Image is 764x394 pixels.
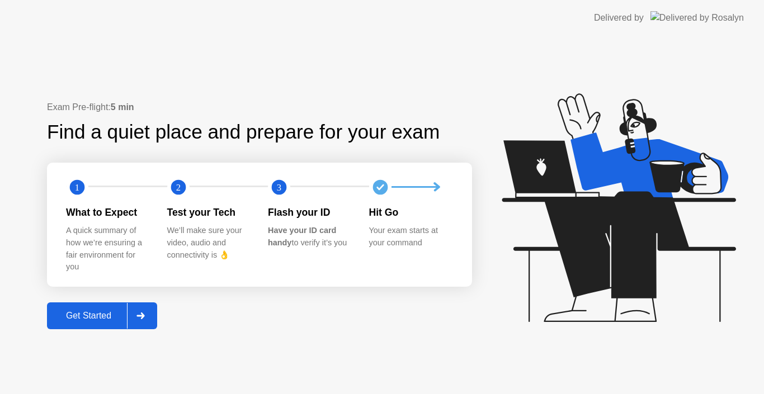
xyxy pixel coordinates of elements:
img: Delivered by Rosalyn [650,11,744,24]
div: Find a quiet place and prepare for your exam [47,117,441,147]
text: 3 [277,182,281,193]
div: Your exam starts at your command [369,225,452,249]
button: Get Started [47,302,157,329]
b: 5 min [111,102,134,112]
b: Have your ID card handy [268,226,336,247]
div: to verify it’s you [268,225,351,249]
div: Exam Pre-flight: [47,101,472,114]
div: What to Expect [66,205,149,220]
div: Test your Tech [167,205,251,220]
div: We’ll make sure your video, audio and connectivity is 👌 [167,225,251,261]
div: Delivered by [594,11,644,25]
div: Flash your ID [268,205,351,220]
div: A quick summary of how we’re ensuring a fair environment for you [66,225,149,273]
div: Get Started [50,311,127,321]
text: 2 [176,182,180,193]
div: Hit Go [369,205,452,220]
text: 1 [75,182,79,193]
